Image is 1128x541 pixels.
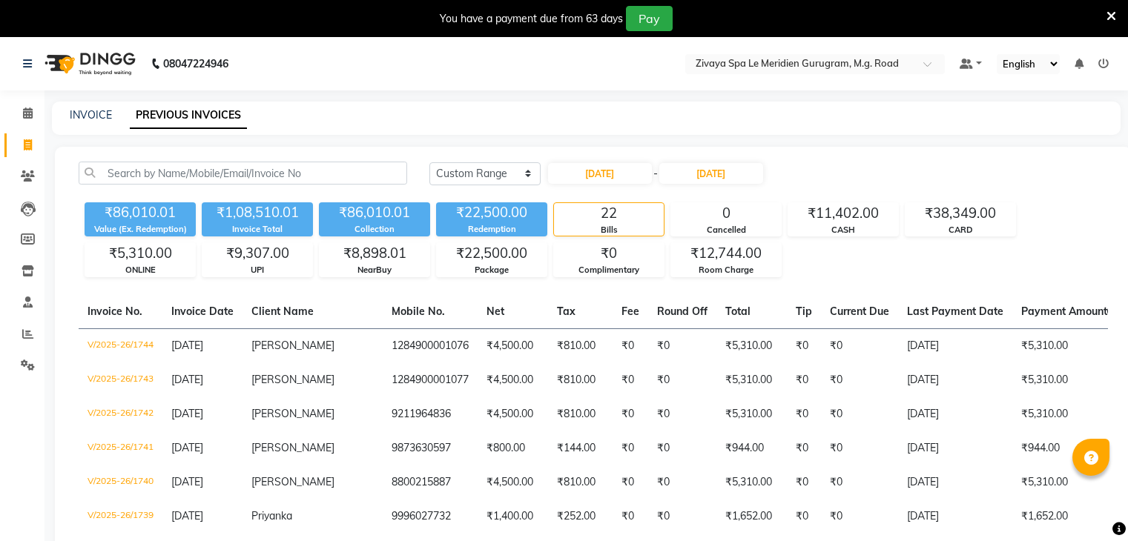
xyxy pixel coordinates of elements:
[821,431,898,465] td: ₹0
[821,397,898,431] td: ₹0
[392,305,445,318] span: Mobile No.
[171,475,203,488] span: [DATE]
[548,163,652,184] input: Start Date
[716,397,787,431] td: ₹5,310.00
[626,6,673,31] button: Pay
[557,305,575,318] span: Tax
[320,243,429,264] div: ₹8,898.01
[1012,499,1127,534] td: ₹1,652.00
[202,223,313,236] div: Invoice Total
[648,363,716,397] td: ₹0
[653,166,658,182] span: -
[79,397,162,431] td: V/2025-26/1742
[648,397,716,431] td: ₹0
[898,465,1012,499] td: [DATE]
[79,431,162,465] td: V/2025-26/1741
[251,407,334,420] span: [PERSON_NAME]
[657,305,708,318] span: Round Off
[787,431,821,465] td: ₹0
[1012,431,1127,465] td: ₹944.00
[383,465,478,499] td: 8800215887
[202,264,312,276] div: UPI
[171,509,203,522] span: [DATE]
[171,305,234,318] span: Invoice Date
[613,499,648,534] td: ₹0
[251,475,334,488] span: [PERSON_NAME]
[85,243,195,264] div: ₹5,310.00
[88,305,142,318] span: Invoice No.
[787,465,821,499] td: ₹0
[478,397,548,431] td: ₹4,500.00
[436,223,547,236] div: Redemption
[830,305,889,318] span: Current Due
[440,11,623,27] div: You have a payment due from 63 days
[436,202,547,223] div: ₹22,500.00
[821,499,898,534] td: ₹0
[79,465,162,499] td: V/2025-26/1740
[907,305,1003,318] span: Last Payment Date
[671,243,781,264] div: ₹12,744.00
[85,223,196,236] div: Value (Ex. Redemption)
[251,305,314,318] span: Client Name
[648,465,716,499] td: ₹0
[787,328,821,363] td: ₹0
[251,373,334,386] span: [PERSON_NAME]
[478,363,548,397] td: ₹4,500.00
[716,328,787,363] td: ₹5,310.00
[648,499,716,534] td: ₹0
[898,499,1012,534] td: [DATE]
[79,162,407,185] input: Search by Name/Mobile/Email/Invoice No
[251,339,334,352] span: [PERSON_NAME]
[788,203,898,224] div: ₹11,402.00
[320,264,429,276] div: NearBuy
[613,397,648,431] td: ₹0
[1012,363,1127,397] td: ₹5,310.00
[1012,328,1127,363] td: ₹5,310.00
[716,499,787,534] td: ₹1,652.00
[383,363,478,397] td: 1284900001077
[38,43,139,84] img: logo
[787,363,821,397] td: ₹0
[70,108,112,122] a: INVOICE
[716,431,787,465] td: ₹944.00
[788,224,898,236] div: CASH
[171,407,203,420] span: [DATE]
[648,431,716,465] td: ₹0
[79,363,162,397] td: V/2025-26/1743
[906,203,1015,224] div: ₹38,349.00
[251,441,334,454] span: [PERSON_NAME]
[554,203,664,224] div: 22
[621,305,639,318] span: Fee
[548,328,613,363] td: ₹810.00
[906,224,1015,236] div: CARD
[383,499,478,534] td: 9996027732
[898,363,1012,397] td: [DATE]
[85,264,195,276] div: ONLINE
[1012,465,1127,499] td: ₹5,310.00
[821,465,898,499] td: ₹0
[613,363,648,397] td: ₹0
[478,465,548,499] td: ₹4,500.00
[787,499,821,534] td: ₹0
[671,224,781,236] div: Cancelled
[163,43,228,84] b: 08047224946
[487,305,504,318] span: Net
[171,441,203,454] span: [DATE]
[130,102,247,129] a: PREVIOUS INVOICES
[319,223,430,236] div: Collection
[554,224,664,236] div: Bills
[898,397,1012,431] td: [DATE]
[319,202,430,223] div: ₹86,010.01
[648,328,716,363] td: ₹0
[85,202,196,223] div: ₹86,010.01
[383,328,478,363] td: 1284900001076
[659,163,763,184] input: End Date
[251,509,292,522] span: Priyanka
[478,328,548,363] td: ₹4,500.00
[478,431,548,465] td: ₹800.00
[716,363,787,397] td: ₹5,310.00
[437,243,547,264] div: ₹22,500.00
[383,431,478,465] td: 9873630597
[716,465,787,499] td: ₹5,310.00
[548,465,613,499] td: ₹810.00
